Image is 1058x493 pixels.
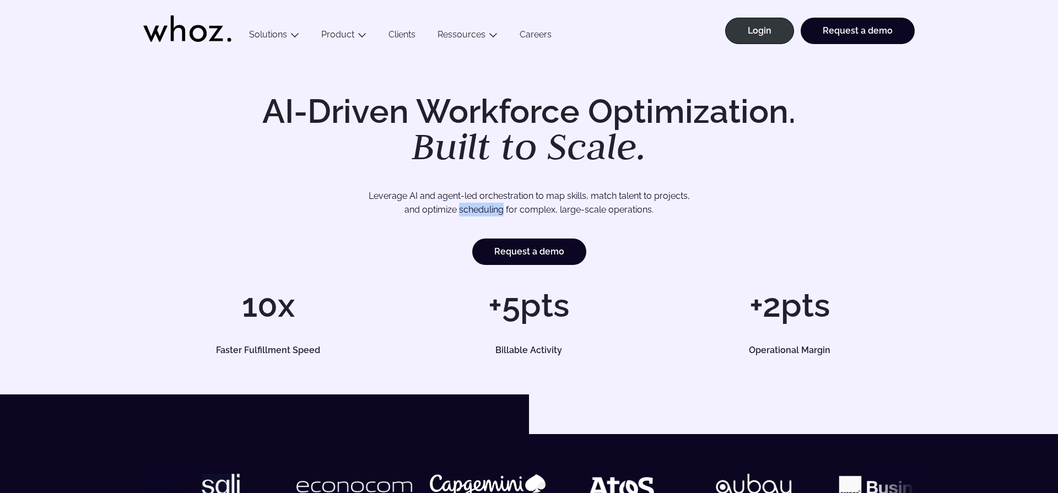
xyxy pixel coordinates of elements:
p: Leverage AI and agent-led orchestration to map skills, match talent to projects, and optimize sch... [182,189,876,217]
h5: Operational Margin [677,346,902,355]
a: Login [725,18,794,44]
a: Careers [509,29,563,44]
h1: +5pts [404,289,654,322]
a: Ressources [438,29,485,40]
a: Clients [377,29,427,44]
h1: +2pts [665,289,915,322]
h5: Faster Fulfillment Speed [156,346,381,355]
h5: Billable Activity [417,346,641,355]
em: Built to Scale. [412,122,646,170]
a: Request a demo [801,18,915,44]
h1: 10x [143,289,393,322]
iframe: Chatbot [985,420,1043,478]
button: Solutions [238,29,310,44]
a: Request a demo [472,239,586,265]
button: Ressources [427,29,509,44]
button: Product [310,29,377,44]
h1: AI-Driven Workforce Optimization. [247,95,811,165]
a: Product [321,29,354,40]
